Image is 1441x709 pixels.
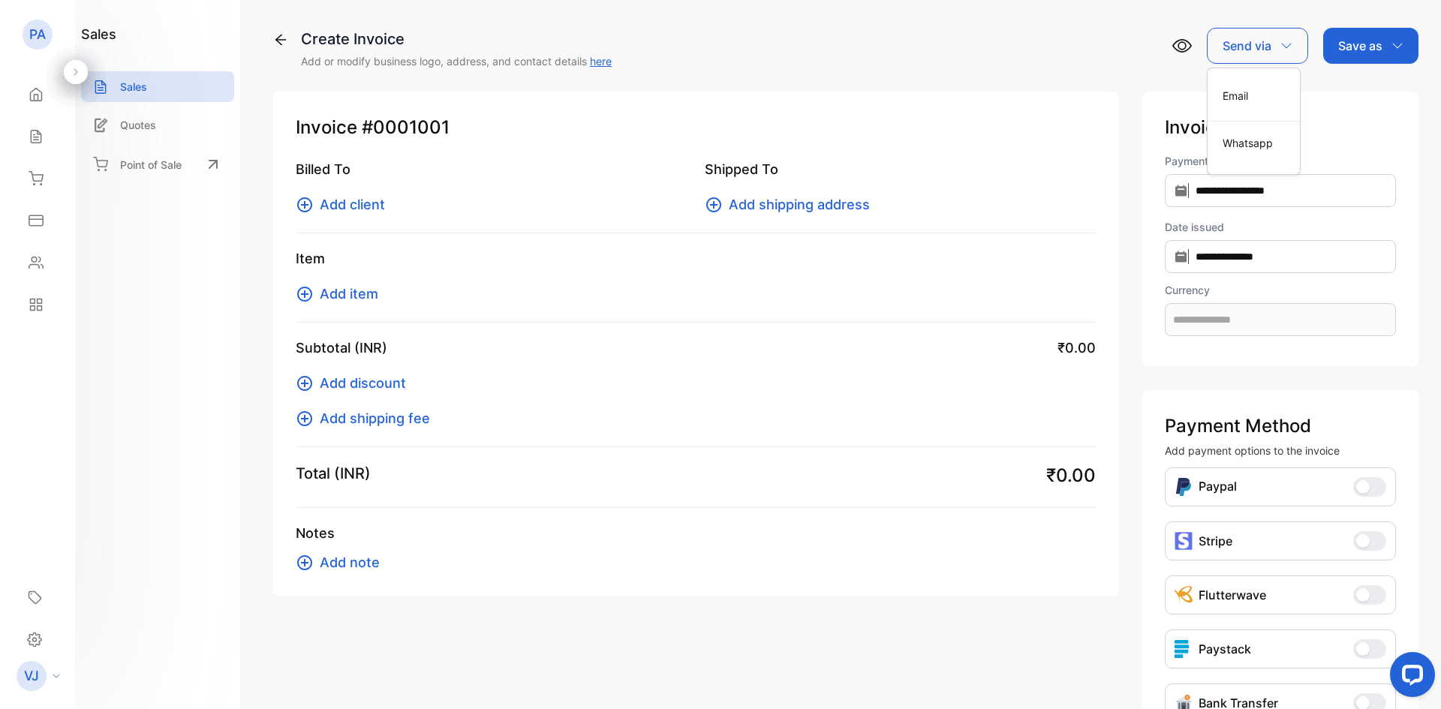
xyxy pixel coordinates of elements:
span: Add client [320,194,385,215]
p: Save as [1338,37,1382,55]
a: Point of Sale [81,148,234,181]
span: Add note [320,552,380,572]
iframe: LiveChat chat widget [1378,646,1441,709]
p: VJ [24,666,39,686]
p: Invoice [296,114,1096,141]
span: Add shipping fee [320,408,430,428]
label: Date issued [1165,219,1396,235]
img: icon [1175,640,1193,658]
button: Add shipping fee [296,408,439,428]
label: Currency [1165,282,1396,298]
p: Flutterwave [1199,586,1266,604]
p: Subtotal (INR) [296,338,387,358]
button: Save as [1323,28,1418,64]
a: here [590,55,612,68]
p: Stripe [1199,532,1232,550]
img: Icon [1175,477,1193,497]
button: Add discount [296,373,415,393]
span: Add discount [320,373,406,393]
button: Add item [296,284,387,304]
div: Create Invoice [301,28,612,50]
div: Whatsapp [1208,128,1300,158]
button: Add note [296,552,389,572]
img: icon [1175,532,1193,550]
span: ₹0.00 [1057,338,1096,358]
label: Payment due [1165,153,1396,169]
p: Item [296,248,1096,269]
span: Add item [320,284,378,304]
p: PA [29,25,46,44]
p: Send via [1223,37,1271,55]
p: Invoice Terms [1165,114,1396,141]
p: Payment Method [1165,413,1396,440]
p: Notes [296,523,1096,543]
p: Paystack [1199,640,1251,658]
p: Sales [120,79,147,95]
span: #0001001 [362,114,450,141]
p: Paypal [1199,477,1237,497]
img: Icon [1175,586,1193,604]
a: Quotes [81,110,234,140]
p: Total (INR) [296,462,371,485]
div: Email [1208,80,1300,110]
span: ₹0.00 [1046,462,1096,489]
p: Add or modify business logo, address, and contact details [301,53,612,69]
button: Send via [1207,28,1308,64]
p: Shipped To [705,159,1096,179]
p: Point of Sale [120,157,182,173]
h1: sales [81,24,116,44]
a: Sales [81,71,234,102]
p: Add payment options to the invoice [1165,443,1396,458]
button: Add client [296,194,394,215]
span: Add shipping address [729,194,870,215]
button: Add shipping address [705,194,879,215]
p: Quotes [120,117,156,133]
p: Billed To [296,159,687,179]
